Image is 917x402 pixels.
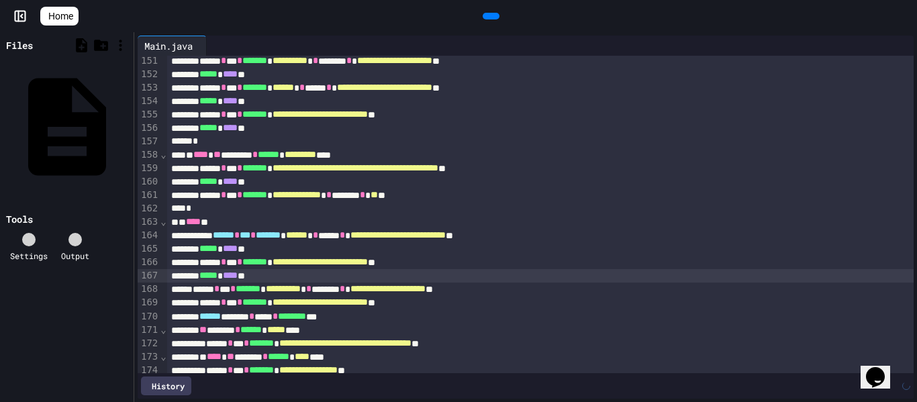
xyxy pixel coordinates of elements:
[138,108,160,121] div: 155
[138,175,160,189] div: 160
[138,39,199,53] div: Main.java
[138,296,160,309] div: 169
[138,242,160,256] div: 165
[138,215,160,229] div: 163
[40,7,79,26] a: Home
[138,68,160,81] div: 152
[138,95,160,108] div: 154
[6,212,33,226] div: Tools
[138,269,160,283] div: 167
[10,250,48,262] div: Settings
[138,148,160,162] div: 158
[138,283,160,296] div: 168
[6,38,33,52] div: Files
[141,376,191,395] div: History
[138,81,160,95] div: 153
[160,351,166,362] span: Fold line
[61,250,89,262] div: Output
[138,121,160,135] div: 156
[138,310,160,323] div: 170
[160,149,166,160] span: Fold line
[138,364,160,377] div: 174
[48,9,73,23] span: Home
[138,162,160,175] div: 159
[138,202,160,215] div: 162
[160,216,166,227] span: Fold line
[138,135,160,148] div: 157
[138,36,207,56] div: Main.java
[138,337,160,350] div: 172
[160,324,166,335] span: Fold line
[138,54,160,68] div: 151
[138,323,160,337] div: 171
[138,189,160,202] div: 161
[138,256,160,269] div: 166
[138,229,160,242] div: 164
[861,348,904,389] iframe: chat widget
[138,350,160,364] div: 173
